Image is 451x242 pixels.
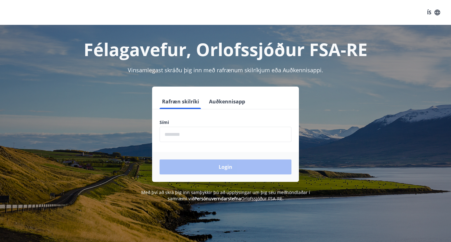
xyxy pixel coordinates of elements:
label: Sími [160,119,291,126]
h1: Félagavefur, Orlofssjóður FSA-RE [9,37,442,61]
a: Persónuverndarstefna [194,196,241,202]
span: Vinsamlegast skráðu þig inn með rafrænum skilríkjum eða Auðkennisappi. [128,66,323,74]
button: Rafræn skilríki [160,94,202,109]
button: ÍS [424,7,444,18]
button: Auðkennisapp [207,94,248,109]
span: Með því að skrá þig inn samþykkir þú að upplýsingar um þig séu meðhöndlaðar í samræmi við Orlofss... [141,189,310,202]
